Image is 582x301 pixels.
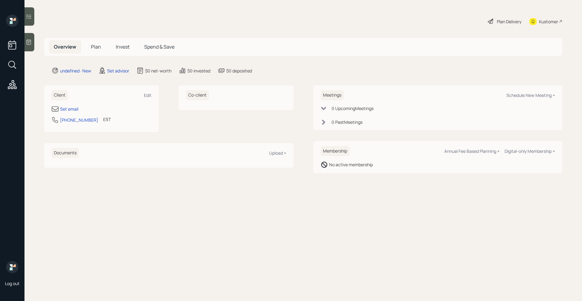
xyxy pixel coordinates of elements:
h6: Co-client [186,90,209,100]
div: 0 Upcoming Meeting s [332,105,374,112]
div: undefined · New [60,68,91,74]
div: Annual Fee Based Planning + [444,148,500,154]
img: retirable_logo.png [6,261,18,273]
div: Log out [5,281,20,286]
span: Spend & Save [144,43,175,50]
span: Invest [116,43,130,50]
h6: Meetings [321,90,344,100]
div: No active membership [329,161,373,168]
div: $0 deposited [226,68,252,74]
div: Digital-only Membership + [505,148,555,154]
div: 0 Past Meeting s [332,119,362,125]
div: [PHONE_NUMBER] [60,117,98,123]
h6: Client [51,90,68,100]
div: Kustomer [539,18,558,25]
h6: Documents [51,148,79,158]
div: Upload + [269,150,286,156]
div: Set email [60,106,78,112]
span: Overview [54,43,76,50]
h6: Membership [321,146,350,156]
div: EST [103,116,111,123]
span: Plan [91,43,101,50]
div: Schedule New Meeting + [506,92,555,98]
div: $0 invested [187,68,210,74]
div: $0 net-worth [145,68,171,74]
div: Edit [144,92,152,98]
div: Plan Delivery [497,18,521,25]
div: Set advisor [107,68,129,74]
